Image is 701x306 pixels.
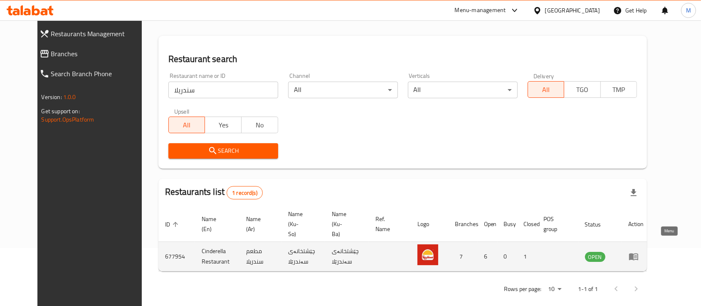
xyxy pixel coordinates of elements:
[33,44,155,64] a: Branches
[497,242,517,271] td: 0
[202,214,230,234] span: Name (En)
[504,284,541,294] p: Rows per page:
[325,242,369,271] td: چێشتخانەی سەندرێلا
[246,214,272,234] span: Name (Ar)
[227,186,263,199] div: Total records count
[517,206,537,242] th: Closed
[585,219,612,229] span: Status
[241,117,278,133] button: No
[33,64,155,84] a: Search Branch Phone
[51,29,148,39] span: Restaurants Management
[600,81,637,98] button: TMP
[174,108,190,114] label: Upsell
[63,92,76,102] span: 1.0.0
[408,82,518,98] div: All
[585,252,605,262] span: OPEN
[227,189,262,197] span: 1 record(s)
[245,119,275,131] span: No
[545,6,600,15] div: [GEOGRAPHIC_DATA]
[448,206,477,242] th: Branches
[375,214,401,234] span: Ref. Name
[195,242,239,271] td: Cinderella Restaurant
[239,242,281,271] td: مطعم سندريلا
[42,92,62,102] span: Version:
[477,242,497,271] td: 6
[533,73,554,79] label: Delivery
[517,242,537,271] td: 1
[205,117,242,133] button: Yes
[42,114,94,125] a: Support.OpsPlatform
[281,242,325,271] td: چێشتخانەی سەندرێلا
[288,82,398,98] div: All
[33,24,155,44] a: Restaurants Management
[288,209,315,239] span: Name (Ku-So)
[686,6,691,15] span: M
[622,206,651,242] th: Action
[448,242,477,271] td: 7
[42,106,80,117] span: Get support on:
[411,206,448,242] th: Logo
[578,284,598,294] p: 1-1 of 1
[624,183,644,203] div: Export file
[208,119,238,131] span: Yes
[165,186,263,199] h2: Restaurants list
[168,53,637,65] h2: Restaurant search
[168,117,205,133] button: All
[172,119,202,131] span: All
[51,69,148,79] span: Search Branch Phone
[531,84,561,96] span: All
[332,209,359,239] span: Name (Ku-Ba)
[168,82,278,98] input: Search for restaurant name or ID..
[604,84,634,96] span: TMP
[158,206,651,271] table: enhanced table
[497,206,517,242] th: Busy
[564,81,601,98] button: TGO
[585,252,605,262] div: OPEN
[158,242,195,271] td: 677954
[175,146,272,156] span: Search
[455,5,506,15] div: Menu-management
[544,214,568,234] span: POS group
[165,219,181,229] span: ID
[417,244,438,265] img: Cinderella Restaurant
[528,81,565,98] button: All
[477,206,497,242] th: Open
[568,84,597,96] span: TGO
[168,143,278,159] button: Search
[545,283,565,296] div: Rows per page:
[51,49,148,59] span: Branches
